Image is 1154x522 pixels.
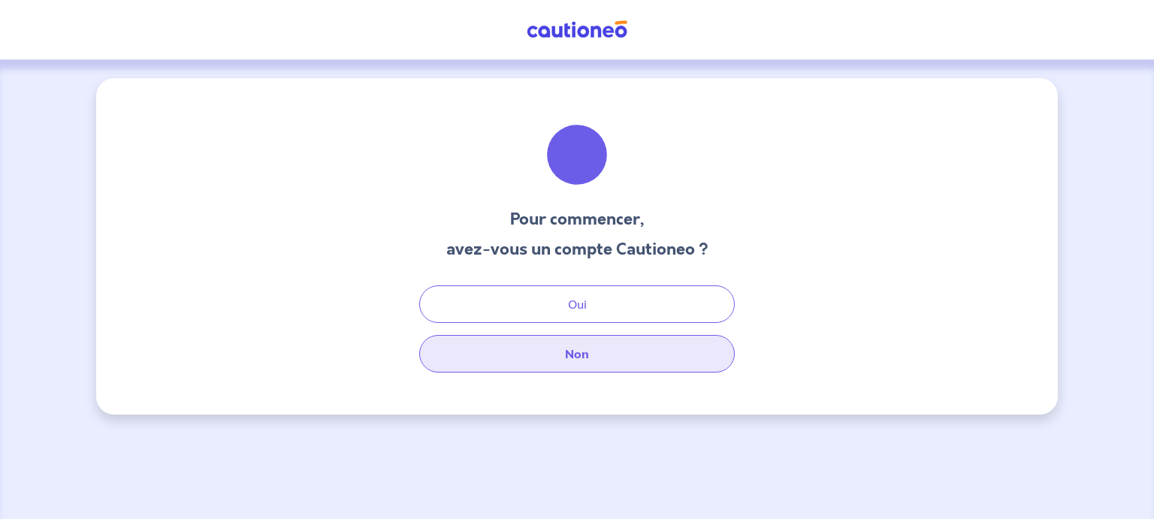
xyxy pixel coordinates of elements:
img: illu_welcome.svg [536,114,618,195]
h3: avez-vous un compte Cautioneo ? [446,237,708,261]
h3: Pour commencer, [446,207,708,231]
button: Non [419,335,735,373]
button: Oui [419,285,735,323]
img: Cautioneo [521,20,633,39]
